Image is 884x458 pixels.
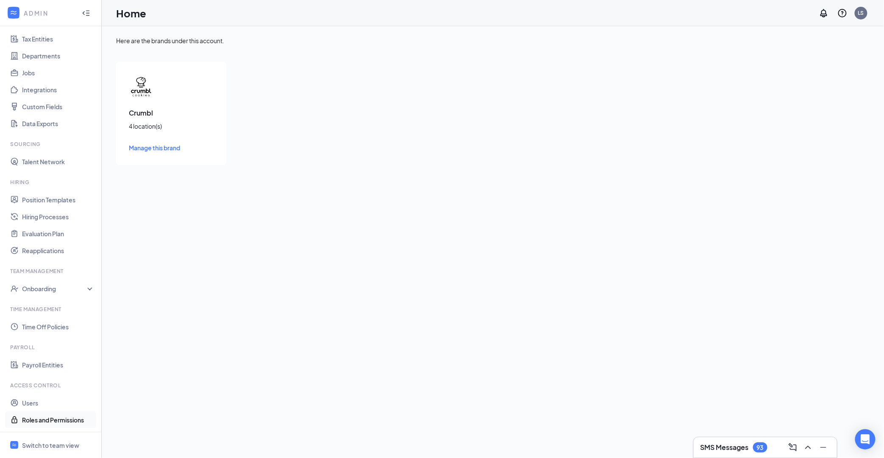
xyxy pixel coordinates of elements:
[22,81,95,98] a: Integrations
[82,9,90,17] svg: Collapse
[129,143,214,152] a: Manage this brand
[22,284,87,293] div: Onboarding
[129,108,214,118] h3: Crumbl
[22,318,95,335] a: Time Off Policies
[24,9,74,17] div: ADMIN
[22,98,95,115] a: Custom Fields
[129,144,180,152] span: Manage this brand
[801,441,815,454] button: ChevronUp
[22,191,95,208] a: Position Templates
[22,225,95,242] a: Evaluation Plan
[22,47,95,64] a: Departments
[9,8,18,17] svg: WorkstreamLogo
[10,179,93,186] div: Hiring
[788,442,798,452] svg: ComposeMessage
[10,344,93,351] div: Payroll
[129,122,214,130] div: 4 location(s)
[10,306,93,313] div: Time Management
[22,441,79,450] div: Switch to team view
[22,153,95,170] a: Talent Network
[837,8,848,18] svg: QuestionInfo
[22,242,95,259] a: Reapplications
[11,442,17,448] svg: WorkstreamLogo
[855,429,876,450] div: Open Intercom Messenger
[817,441,830,454] button: Minimize
[129,74,154,100] img: Crumbl logo
[10,268,93,275] div: Team Management
[757,444,764,451] div: 93
[803,442,813,452] svg: ChevronUp
[22,208,95,225] a: Hiring Processes
[10,284,19,293] svg: UserCheck
[10,141,93,148] div: Sourcing
[10,382,93,389] div: Access control
[22,115,95,132] a: Data Exports
[22,30,95,47] a: Tax Entities
[858,9,864,17] div: LS
[22,64,95,81] a: Jobs
[116,6,146,20] h1: Home
[116,36,870,45] div: Here are the brands under this account.
[22,356,95,373] a: Payroll Entities
[786,441,800,454] button: ComposeMessage
[22,395,95,411] a: Users
[818,442,828,452] svg: Minimize
[701,443,749,452] h3: SMS Messages
[819,8,829,18] svg: Notifications
[22,411,95,428] a: Roles and Permissions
